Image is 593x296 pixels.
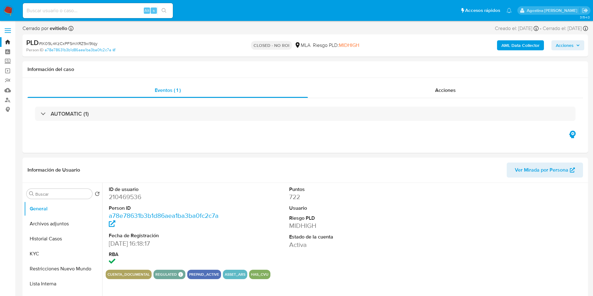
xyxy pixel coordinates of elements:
[24,216,102,231] button: Archivos adjuntos
[225,273,245,276] button: asset_ars
[289,233,403,240] dt: Estado de la cuenta
[109,251,223,258] dt: RBA
[144,8,149,13] span: Alt
[155,273,177,276] button: regulated
[556,40,574,50] span: Acciones
[26,47,43,53] b: Person ID
[23,7,173,15] input: Buscar usuario o caso...
[501,40,540,50] b: AML Data Collector
[289,215,403,222] dt: Riesgo PLD
[289,186,403,193] dt: Puntos
[109,232,223,239] dt: Fecha de Registración
[23,25,67,32] span: Cerrado por
[294,42,310,49] div: MLA
[507,163,583,178] button: Ver Mirada por Persona
[109,211,219,229] a: a78e78631b3b1d86aea1ba3ba0fc2c7a
[29,191,34,196] button: Buscar
[289,221,403,230] dd: MIDHIGH
[189,273,219,276] button: prepaid_active
[26,38,39,48] b: PLD
[435,87,456,94] span: Acciones
[339,42,359,49] span: MIDHIGH
[289,193,403,201] dd: 722
[495,25,539,32] div: Creado el: [DATE]
[540,25,541,32] span: -
[289,205,403,212] dt: Usuario
[506,8,512,13] a: Notificaciones
[24,246,102,261] button: KYC
[109,239,223,248] dd: [DATE] 16:18:17
[543,25,588,32] div: Cerrado el: [DATE]
[35,191,90,197] input: Buscar
[24,261,102,276] button: Restricciones Nuevo Mundo
[45,47,115,53] a: a78e78631b3b1d86aea1ba3ba0fc2c7a
[28,66,583,73] h1: Información del caso
[527,8,580,13] p: agostina.faruolo@mercadolibre.com
[51,110,89,117] h3: AUTOMATIC (1)
[24,201,102,216] button: General
[109,193,223,201] dd: 210469536
[39,40,98,47] span: # tK09L4KzCxPFSmXRZ9xi9tqy
[28,167,80,173] h1: Información de Usuario
[313,42,359,49] span: Riesgo PLD:
[153,8,155,13] span: s
[289,240,403,249] dd: Activa
[465,7,500,14] span: Accesos rápidos
[251,273,269,276] button: has_cvu
[35,107,575,121] div: AUTOMATIC (1)
[497,40,544,50] button: AML Data Collector
[108,273,150,276] button: cuenta_documental
[251,41,292,50] p: CLOSED - NO ROI
[109,205,223,212] dt: Person ID
[515,163,568,178] span: Ver Mirada por Persona
[24,231,102,246] button: Historial Casos
[48,25,67,32] b: evitiello
[24,276,102,291] button: Lista Interna
[158,6,170,15] button: search-icon
[95,191,100,198] button: Volver al orden por defecto
[551,40,584,50] button: Acciones
[155,87,181,94] span: Eventos ( 1 )
[109,186,223,193] dt: ID de usuario
[582,7,588,14] a: Salir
